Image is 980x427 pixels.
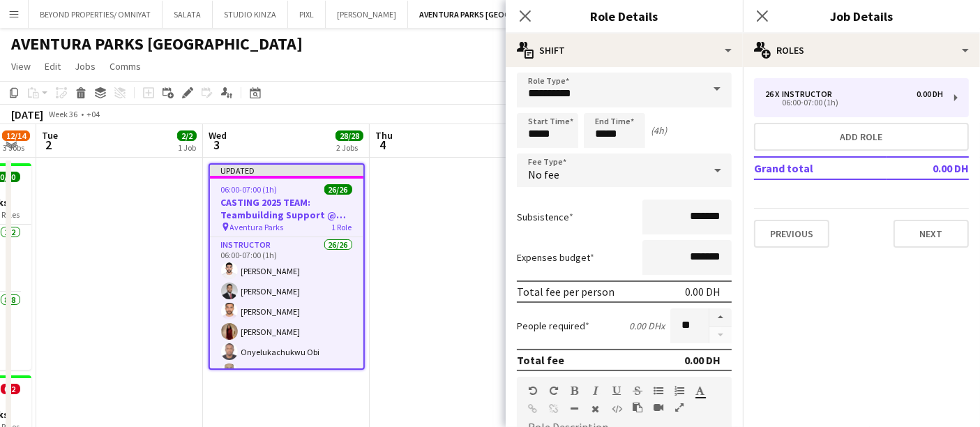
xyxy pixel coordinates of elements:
h3: Job Details [743,7,980,25]
span: 06:00-07:00 (1h) [221,184,278,195]
label: Subsistence [517,211,573,223]
button: PIXL [288,1,326,28]
span: Thu [375,129,393,142]
div: Total fee [517,353,564,367]
button: Increase [709,308,732,327]
span: Week 36 [46,109,81,119]
button: Add role [754,123,969,151]
a: View [6,57,36,75]
button: Italic [591,385,601,396]
div: Updated [210,165,363,176]
div: 1 Job [178,142,196,153]
h3: CASTING 2025 TEAM: Teambuilding Support @ Aventura Parks [210,196,363,221]
span: 3 [206,137,227,153]
button: Fullscreen [674,402,684,413]
span: Jobs [75,60,96,73]
span: Comms [110,60,141,73]
div: 3 Jobs [3,142,29,153]
button: STUDIO KINZA [213,1,288,28]
button: Next [894,220,969,248]
span: 4 [373,137,393,153]
label: People required [517,320,589,332]
button: Previous [754,220,829,248]
span: Wed [209,129,227,142]
button: Redo [549,385,559,396]
div: 0.00 DH [917,89,943,99]
td: 0.00 DH [887,157,969,179]
span: Tue [42,129,58,142]
a: Jobs [69,57,101,75]
div: 26 x [765,89,782,99]
button: Horizontal Line [570,403,580,414]
span: Edit [45,60,61,73]
button: Unordered List [654,385,663,396]
div: [DATE] [11,107,43,121]
button: SALATA [163,1,213,28]
a: Edit [39,57,66,75]
button: Undo [528,385,538,396]
button: Strikethrough [633,385,642,396]
div: 2 Jobs [336,142,363,153]
button: AVENTURA PARKS [GEOGRAPHIC_DATA] [408,1,575,28]
td: Grand total [754,157,887,179]
span: 12/14 [2,130,30,141]
button: BEYOND PROPERTIES/ OMNIYAT [29,1,163,28]
button: Ordered List [674,385,684,396]
button: Paste as plain text [633,402,642,413]
button: Bold [570,385,580,396]
a: Comms [104,57,146,75]
div: Shift [506,33,743,67]
button: Insert video [654,402,663,413]
span: 2 [40,137,58,153]
div: Roles [743,33,980,67]
button: Text Color [695,385,705,396]
span: View [11,60,31,73]
div: 0.00 DH [685,285,721,299]
app-job-card: Updated06:00-07:00 (1h)26/26CASTING 2025 TEAM: Teambuilding Support @ Aventura Parks Aventura Par... [209,163,365,370]
span: 1 Role [332,222,352,232]
span: 28/28 [336,130,363,141]
div: 0.00 DH [684,353,721,367]
span: Aventura Parks [230,222,284,232]
button: Clear Formatting [591,403,601,414]
div: Total fee per person [517,285,615,299]
span: 26/26 [324,184,352,195]
h1: AVENTURA PARKS [GEOGRAPHIC_DATA] [11,33,303,54]
span: No fee [528,167,559,181]
span: 0/2 [1,384,20,394]
label: Expenses budget [517,251,594,264]
div: +04 [86,109,100,119]
button: Underline [612,385,621,396]
div: Instructor [782,89,838,99]
div: 06:00-07:00 (1h) [765,99,943,106]
button: HTML Code [612,403,621,414]
button: [PERSON_NAME] [326,1,408,28]
div: (4h) [651,124,667,137]
span: 2/2 [177,130,197,141]
div: 0.00 DH x [629,320,665,332]
h3: Role Details [506,7,743,25]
